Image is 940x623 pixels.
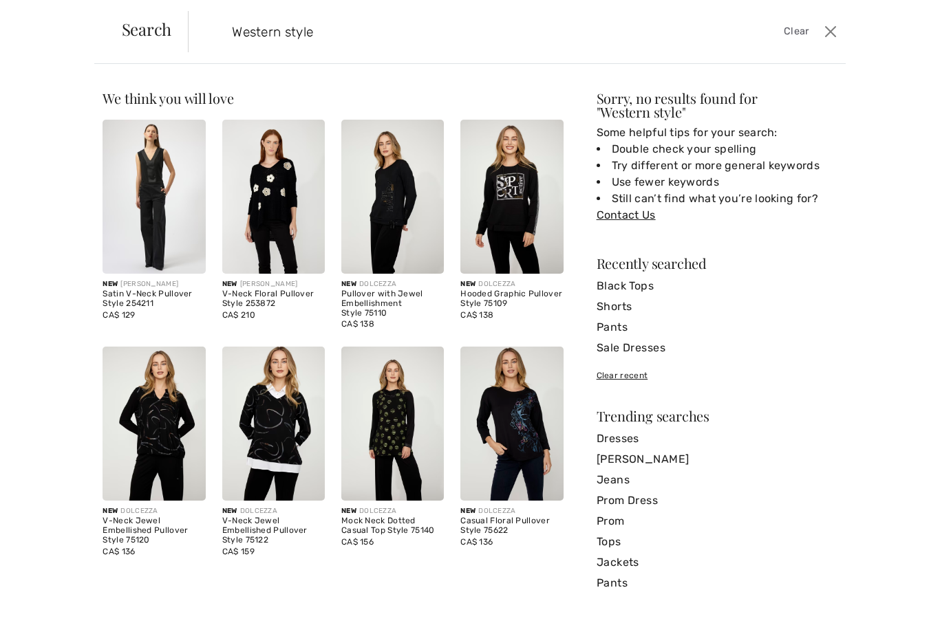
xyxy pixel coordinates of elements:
span: CA$ 138 [460,310,493,320]
span: Western style [600,102,681,121]
a: Black Tops [597,276,837,296]
a: Dresses [597,428,837,449]
a: Shorts [597,296,837,317]
li: Still can’t find what you’re looking for? [597,190,837,223]
span: New [341,280,356,288]
a: Contact Us [597,208,656,221]
div: DOLCEZZA [103,506,205,516]
a: Prom [597,511,837,532]
a: [PERSON_NAME] [597,449,837,470]
img: V-Neck Jewel Embellished Pullover Style 75122. As sample [222,347,325,501]
span: CA$ 159 [222,547,255,556]
a: Jeans [597,470,837,490]
span: CA$ 156 [341,537,374,547]
span: Search [122,21,172,37]
div: DOLCEZZA [460,279,563,289]
div: DOLCEZZA [341,506,444,516]
div: Clear recent [597,369,837,382]
span: New [103,507,118,515]
span: New [341,507,356,515]
a: Pants [597,317,837,338]
div: DOLCEZZA [460,506,563,516]
div: [PERSON_NAME] [222,279,325,289]
img: Hooded Graphic Pullover Style 75109. As sample [460,120,563,274]
a: Jackets [597,552,837,573]
div: Hooded Graphic Pullover Style 75109 [460,289,563,309]
a: Sale Dresses [597,338,837,358]
span: CA$ 136 [103,547,135,556]
span: New [222,507,237,515]
img: V-Neck Floral Pullover Style 253872. Deep plum [222,120,325,274]
span: Clear [784,24,809,39]
button: Close [820,21,841,43]
input: TYPE TO SEARCH [222,11,670,52]
span: New [222,280,237,288]
span: CA$ 136 [460,537,493,547]
li: Use fewer keywords [597,174,837,190]
a: Pants [597,573,837,593]
div: Trending searches [597,409,837,423]
div: [PERSON_NAME] [103,279,205,289]
span: New [460,280,476,288]
img: Satin V-Neck Pullover Style 254211. Black [103,120,205,274]
span: New [460,507,476,515]
div: V-Neck Jewel Embellished Pullover Style 75122 [222,516,325,545]
div: Some helpful tips for your search: [597,124,837,223]
img: Pullover with Jewel Embellishment Style 75110. As sample [341,120,444,274]
div: Pullover with Jewel Embellishment Style 75110 [341,289,444,318]
div: V-Neck Floral Pullover Style 253872 [222,289,325,309]
span: New [103,280,118,288]
span: CA$ 138 [341,319,374,329]
div: Recently searched [597,256,837,270]
div: Satin V-Neck Pullover Style 254211 [103,289,205,309]
img: V-Neck Jewel Embellished Pullover Style 75120. As sample [103,347,205,501]
div: DOLCEZZA [341,279,444,289]
span: CA$ 210 [222,310,255,320]
div: V-Neck Jewel Embellished Pullover Style 75120 [103,516,205,545]
div: DOLCEZZA [222,506,325,516]
li: Try different or more general keywords [597,157,837,174]
div: Sorry, no results found for " " [597,91,837,119]
span: We think you will love [103,89,233,107]
img: Casual Floral Pullover Style 75622. As sample [460,347,563,501]
div: Mock Neck Dotted Casual Top Style 75140 [341,516,444,536]
img: Mock Neck Dotted Casual Top Style 75140. As sample [341,347,444,501]
a: Tops [597,532,837,552]
div: Casual Floral Pullover Style 75622 [460,516,563,536]
a: Prom Dress [597,490,837,511]
li: Double check your spelling [597,141,837,157]
span: CA$ 129 [103,310,135,320]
